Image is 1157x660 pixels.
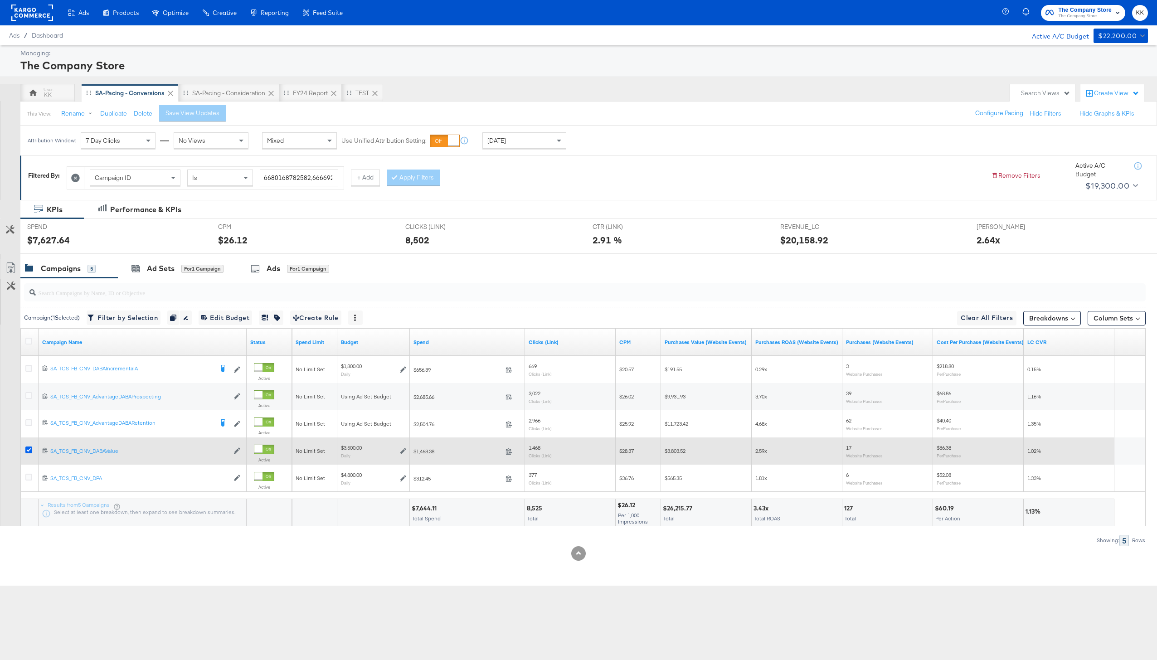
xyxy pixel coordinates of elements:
[405,233,429,247] div: 8,502
[529,390,540,397] span: 3,022
[413,339,521,346] a: The total amount spent to date.
[87,311,160,325] button: Filter by Selection
[1027,475,1041,481] span: 1.33%
[593,233,622,247] div: 2.91 %
[754,515,780,522] span: Total ROAS
[935,504,957,513] div: $60.19
[529,480,552,485] sub: Clicks (Link)
[665,475,682,481] span: $565.35
[529,417,540,424] span: 2,966
[1027,339,1111,346] a: 1/0 Purchases / Clicks
[89,312,158,324] span: Filter by Selection
[346,90,351,95] div: Drag to reorder tab
[1021,89,1070,97] div: Search Views
[341,420,406,427] div: Using Ad Set Budget
[961,312,1013,324] span: Clear All Filters
[527,504,545,513] div: 8,525
[55,106,102,122] button: Rename
[1058,13,1112,20] span: The Company Store
[619,366,634,373] span: $20.57
[935,515,960,522] span: Per Action
[846,363,849,369] span: 3
[413,366,502,373] span: $656.39
[95,89,165,97] div: SA-Pacing - Conversions
[284,90,289,95] div: Drag to reorder tab
[293,89,328,97] div: FY24 Report
[27,137,76,144] div: Attribution Window:
[42,339,243,346] a: Your campaign name.
[663,504,695,513] div: $26,215.77
[261,9,289,16] span: Reporting
[78,9,89,16] span: Ads
[665,420,688,427] span: $11,723.42
[619,447,634,454] span: $28.37
[1136,8,1144,18] span: KK
[293,312,339,324] span: Create Rule
[755,475,767,481] span: 1.81x
[529,339,612,346] a: The number of clicks on links appearing on your ad or Page that direct people to your sites off F...
[36,280,1040,298] input: Search Campaigns by Name, ID or Objective
[50,475,229,482] a: SA_TCS_FB_CNV_DPA
[1027,447,1041,454] span: 1.02%
[341,453,350,458] sub: Daily
[991,171,1040,180] button: Remove Filters
[619,420,634,427] span: $25.92
[254,430,274,436] label: Active
[50,365,213,372] div: SA_TCS_FB_CNV_DABAIncrementalA
[250,339,288,346] a: Shows the current state of your Ad Campaign.
[527,515,539,522] span: Total
[413,448,502,455] span: $1,468.38
[844,504,856,513] div: 127
[44,91,52,99] div: KK
[529,371,552,377] sub: Clicks (Link)
[937,480,961,485] sub: Per Purchase
[296,339,334,346] a: If set, this is the maximum spend for your campaign.
[846,426,883,431] sub: Website Purchases
[754,504,771,513] div: 3.43x
[937,363,954,369] span: $218.80
[412,504,439,513] div: $7,644.11
[1088,311,1146,325] button: Column Sets
[179,136,205,145] span: No Views
[1075,161,1125,178] div: Active A/C Budget
[619,339,657,346] a: The average cost you've paid to have 1,000 impressions of your ad.
[845,515,856,522] span: Total
[1058,5,1112,15] span: The Company Store
[1085,179,1129,193] div: $19,300.00
[32,32,63,39] a: Dashboard
[846,444,851,451] span: 17
[665,447,685,454] span: $3,803.52
[341,136,427,145] label: Use Unified Attribution Setting:
[413,421,502,427] span: $2,504.76
[1079,109,1134,118] button: Hide Graphs & KPIs
[413,393,502,400] span: $2,685.66
[201,312,249,324] span: Edit Budget
[27,233,70,247] div: $7,627.64
[50,447,229,455] a: SA_TCS_FB_CNV_DABAValue
[846,417,851,424] span: 62
[846,480,883,485] sub: Website Purchases
[846,339,929,346] a: The number of times a purchase was made tracked by your Custom Audience pixel on your website aft...
[665,393,685,400] span: $9,931.93
[665,366,682,373] span: $191.55
[20,58,1146,73] div: The Company Store
[529,444,540,451] span: 1,468
[341,371,350,377] sub: Daily
[1026,507,1043,516] div: 1.13%
[341,339,406,346] a: The maximum amount you're willing to spend on your ads, on average each day or over the lifetime ...
[192,89,265,97] div: SA-Pacing - Consideration
[213,9,237,16] span: Creative
[937,444,951,451] span: $86.38
[1027,393,1041,400] span: 1.16%
[665,339,748,346] a: The total value of the purchase actions tracked by your Custom Audience pixel on your website aft...
[351,170,380,186] button: + Add
[47,204,63,215] div: KPIs
[1023,311,1081,325] button: Breakdowns
[28,171,60,180] div: Filtered By:
[937,426,961,431] sub: Per Purchase
[50,419,213,427] div: SA_TCS_FB_CNV_AdvantageDABARetention
[1022,29,1089,42] div: Active A/C Budget
[254,457,274,463] label: Active
[846,390,851,397] span: 39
